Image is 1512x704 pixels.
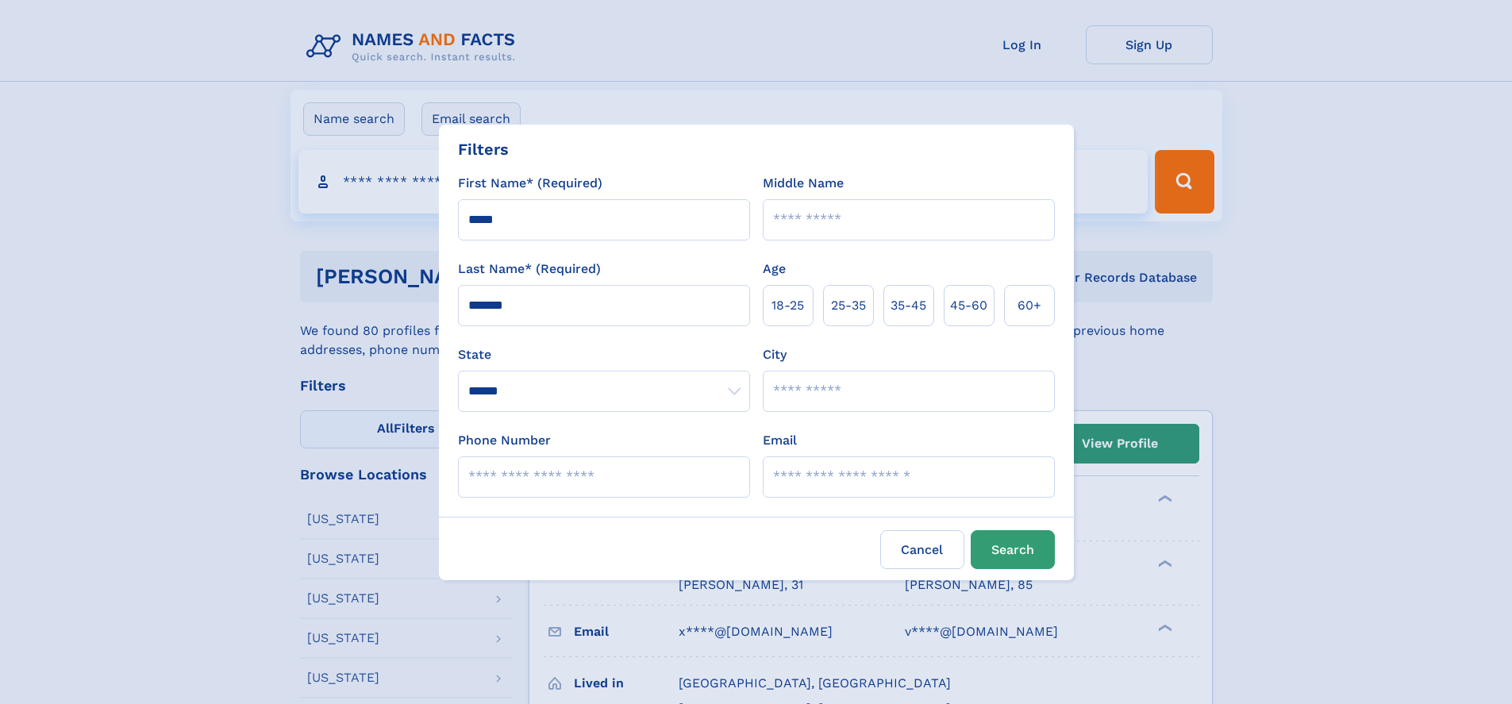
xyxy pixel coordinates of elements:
[891,296,926,315] span: 35‑45
[831,296,866,315] span: 25‑35
[458,345,750,364] label: State
[458,174,602,193] label: First Name* (Required)
[971,530,1055,569] button: Search
[771,296,804,315] span: 18‑25
[458,431,551,450] label: Phone Number
[1018,296,1041,315] span: 60+
[763,431,797,450] label: Email
[458,137,509,161] div: Filters
[763,345,787,364] label: City
[950,296,987,315] span: 45‑60
[880,530,964,569] label: Cancel
[458,260,601,279] label: Last Name* (Required)
[763,260,786,279] label: Age
[763,174,844,193] label: Middle Name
